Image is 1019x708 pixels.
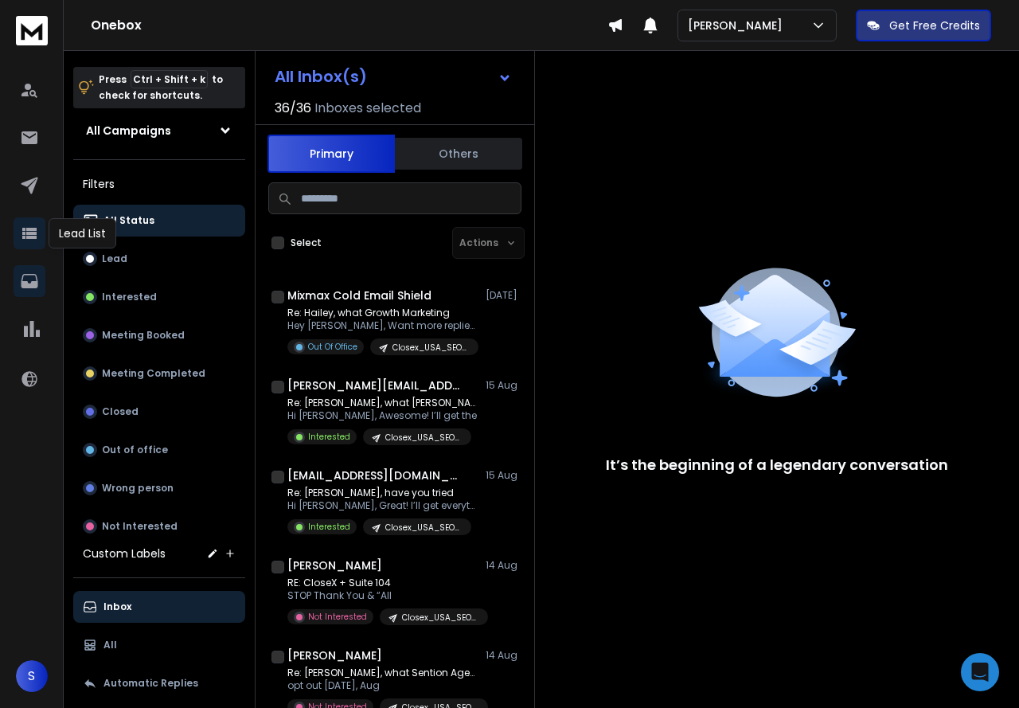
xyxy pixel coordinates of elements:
h1: [PERSON_NAME] [287,647,382,663]
div: Lead List [49,218,116,248]
h1: [PERSON_NAME][EMAIL_ADDRESS][DOMAIN_NAME] [287,377,463,393]
p: Not Interested [308,611,367,623]
button: Get Free Credits [856,10,991,41]
button: Primary [267,135,395,173]
button: Out of office [73,434,245,466]
h1: Onebox [91,16,607,35]
p: All Status [103,214,154,227]
p: Meeting Completed [102,367,205,380]
h3: Inboxes selected [314,99,421,118]
p: Hi [PERSON_NAME], Awesome! I’ll get the [287,409,478,422]
button: Automatic Replies [73,667,245,699]
p: It’s the beginning of a legendary conversation [606,454,948,476]
p: Out of office [102,444,168,456]
p: STOP Thank You & “All [287,589,478,602]
button: All Campaigns [73,115,245,147]
img: logo [16,16,48,45]
p: Re: Hailey, what Growth Marketing [287,307,478,319]
p: 14 Aug [486,649,521,662]
button: Meeting Completed [73,358,245,389]
h1: [EMAIL_ADDRESS][DOMAIN_NAME] [287,467,463,483]
p: Wrong person [102,482,174,495]
h3: Custom Labels [83,546,166,561]
p: Not Interested [102,520,178,533]
span: 36 / 36 [275,99,311,118]
p: 15 Aug [486,379,521,392]
p: Closex_USA_SEO_[DATE] [402,612,478,624]
p: RE: CloseX + Suite 104 [287,577,478,589]
button: S [16,660,48,692]
button: Others [395,136,522,171]
p: Lead [102,252,127,265]
h1: All Campaigns [86,123,171,139]
button: Wrong person [73,472,245,504]
p: 15 Aug [486,469,521,482]
p: 14 Aug [486,559,521,572]
p: Out Of Office [308,341,357,353]
label: Select [291,237,322,249]
div: Open Intercom Messenger [961,653,999,691]
button: Interested [73,281,245,313]
p: Closex_USA_SEO_[DATE] [385,432,462,444]
h1: All Inbox(s) [275,68,367,84]
p: Hey [PERSON_NAME], Want more replies to [287,319,478,332]
p: Get Free Credits [889,18,980,33]
p: [DATE] [486,289,521,302]
span: Ctrl + Shift + k [131,70,208,88]
p: Re: [PERSON_NAME], what [PERSON_NAME] might [287,397,478,409]
p: Closex_USA_SEO_[DATE] [392,342,469,354]
button: Lead [73,243,245,275]
p: Inbox [103,600,131,613]
p: All [103,639,117,651]
p: Closex_USA_SEO_[DATE] [385,522,462,534]
p: Interested [308,431,350,443]
p: Interested [102,291,157,303]
p: Re: [PERSON_NAME], have you tried [287,487,478,499]
button: Not Interested [73,510,245,542]
button: All Inbox(s) [262,61,525,92]
h1: Mixmax Cold Email Shield [287,288,431,303]
button: All [73,629,245,661]
button: Closed [73,396,245,428]
button: All Status [73,205,245,237]
p: Press to check for shortcuts. [99,72,223,104]
p: [PERSON_NAME] [688,18,789,33]
button: Meeting Booked [73,319,245,351]
p: opt out [DATE], Aug [287,679,478,692]
h1: [PERSON_NAME] [287,557,382,573]
p: Interested [308,521,350,533]
p: Automatic Replies [103,677,198,690]
h3: Filters [73,173,245,195]
p: Closed [102,405,139,418]
p: Hi [PERSON_NAME], Great! I’ll get everything [287,499,478,512]
p: Meeting Booked [102,329,185,342]
button: Inbox [73,591,245,623]
p: Re: [PERSON_NAME], what Sention Agency [287,667,478,679]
